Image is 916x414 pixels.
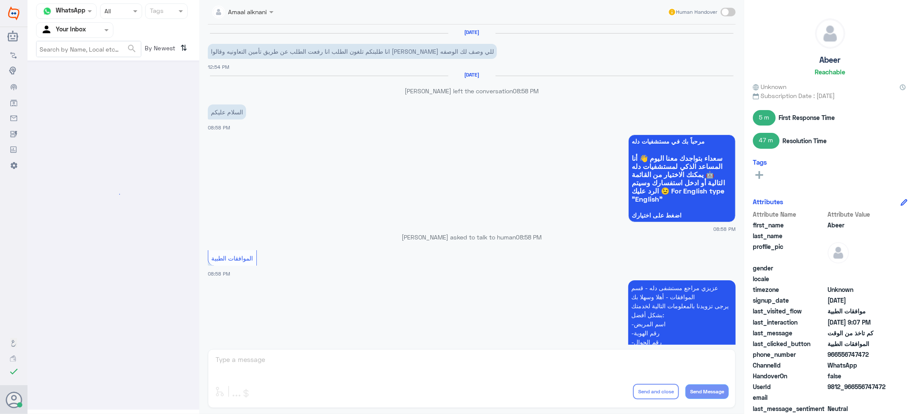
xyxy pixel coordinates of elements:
span: 9812_966556747472 [828,382,890,391]
span: 2 [828,361,890,370]
span: last_message [753,328,826,337]
span: first_name [753,221,826,230]
img: defaultAdmin.png [828,242,849,264]
span: ChannelId [753,361,826,370]
span: 08:58 PM [208,125,230,130]
span: 2025-08-24T18:07:25.651Z [828,318,890,327]
div: loading... [106,187,121,202]
h6: Tags [753,158,767,166]
span: Unknown [753,82,786,91]
span: الموافقات الطبية [828,339,890,348]
span: locale [753,274,826,283]
span: phone_number [753,350,826,359]
i: check [9,366,19,377]
span: First Response Time [779,113,835,122]
img: Widebot Logo [8,6,19,20]
h6: [DATE] [448,72,496,78]
span: Attribute Value [828,210,890,219]
p: [PERSON_NAME] left the conversation [208,86,736,95]
span: By Newest [141,41,177,58]
span: 12:54 PM [208,64,229,70]
button: search [127,42,137,56]
span: 08:58 PM [713,225,736,233]
img: defaultAdmin.png [816,19,845,48]
span: Attribute Name [753,210,826,219]
span: 08:58 PM [516,233,542,241]
span: 47 m [753,133,779,148]
span: 966556747472 [828,350,890,359]
span: UserId [753,382,826,391]
span: profile_pic [753,242,826,262]
img: whatsapp.png [41,5,54,18]
span: last_name [753,231,826,240]
span: HandoverOn [753,371,826,380]
span: 2024-11-02T12:11:14.816Z [828,296,890,305]
span: last_visited_flow [753,307,826,316]
span: سعداء بتواجدك معنا اليوم 👋 أنا المساعد الذكي لمستشفيات دله 🤖 يمكنك الاختيار من القائمة التالية أو... [632,154,732,203]
span: الموافقات الطبية [212,255,253,262]
h5: Abeer [820,55,841,65]
span: 08:58 PM [513,87,539,95]
span: timezone [753,285,826,294]
h6: Attributes [753,198,783,205]
span: 0 [828,404,890,413]
span: signup_date [753,296,826,305]
p: [PERSON_NAME] asked to talk to human [208,233,736,242]
img: yourInbox.svg [41,24,54,37]
span: gender [753,264,826,273]
span: 5 m [753,110,776,126]
span: Abeer [828,221,890,230]
input: Search by Name, Local etc… [37,41,141,57]
span: 08:58 PM [208,271,230,276]
span: Unknown [828,285,890,294]
span: false [828,371,890,380]
p: 18/6/2025, 12:54 PM [208,44,497,59]
span: اضغط على اختيارك [632,212,732,219]
p: 24/8/2025, 8:58 PM [208,104,246,120]
span: last_interaction [753,318,826,327]
span: email [753,393,826,402]
span: search [127,43,137,54]
span: last_message_sentiment [753,404,826,413]
span: موافقات الطبية [828,307,890,316]
span: last_clicked_button [753,339,826,348]
h6: Reachable [815,68,846,76]
h6: [DATE] [448,29,496,35]
span: مرحباً بك في مستشفيات دله [632,138,732,145]
span: null [828,274,890,283]
span: Resolution Time [782,136,827,145]
span: كم تاخذ من الوقت [828,328,890,337]
button: Send and close [633,384,679,399]
span: Human Handover [676,8,718,16]
div: Tags [149,6,164,17]
button: Send Message [685,384,729,399]
span: Subscription Date : [DATE] [753,91,907,100]
button: Avatar [6,392,22,408]
i: ⇅ [181,41,188,55]
span: null [828,393,890,402]
span: null [828,264,890,273]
